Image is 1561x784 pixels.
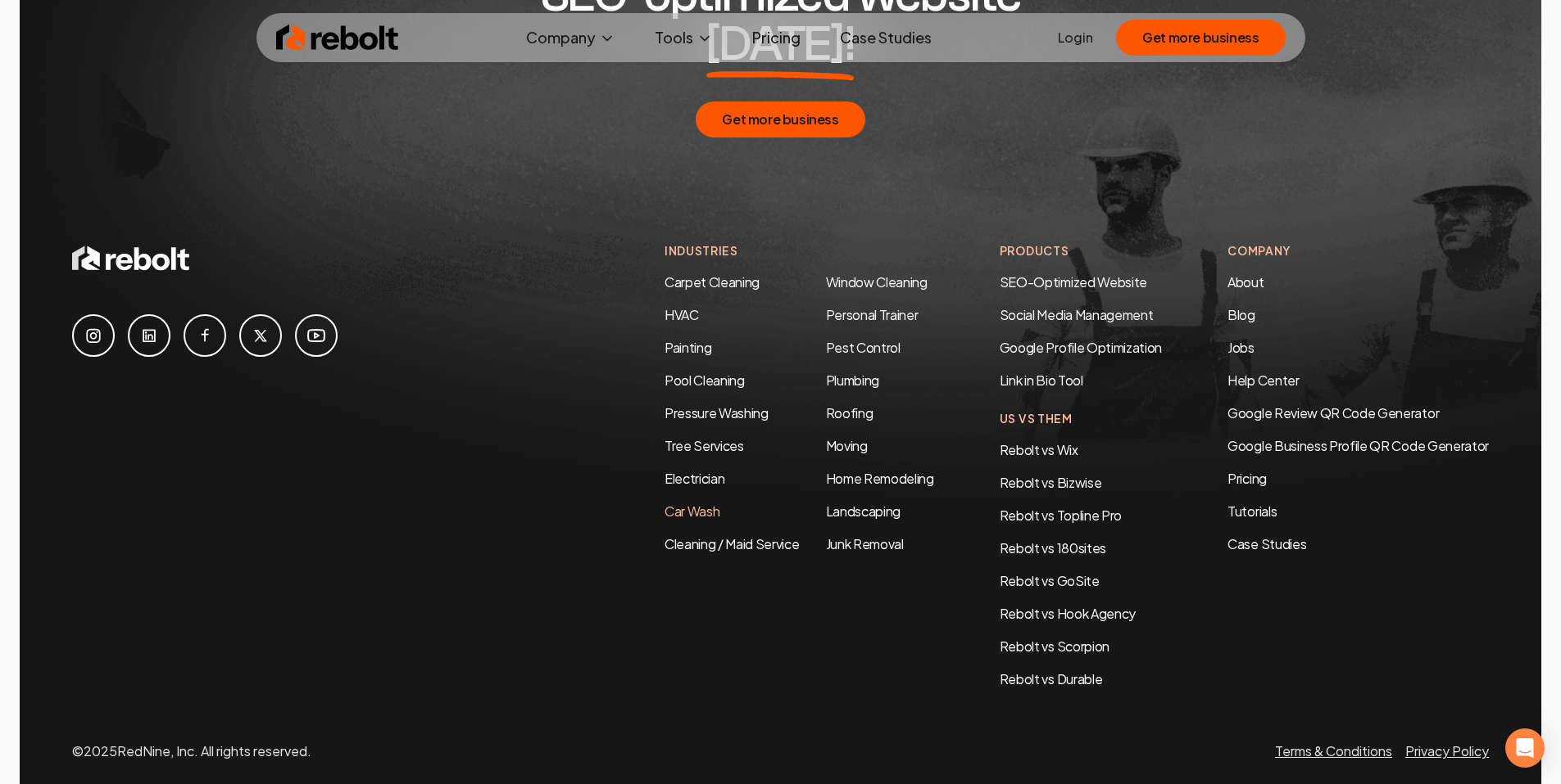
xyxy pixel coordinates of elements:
[1000,372,1083,389] a: Link in Bio Tool
[1227,339,1255,356] a: Jobs
[1227,404,1439,421] a: Google Review QR Code Generator
[665,372,745,389] a: Pool Cleaning
[1000,306,1154,323] a: Social Media Management
[739,21,814,54] a: Pricing
[826,372,879,389] a: Plumbing
[1000,242,1162,259] h4: Products
[1000,670,1103,687] a: Rebolt vs Durable
[826,535,904,552] a: Junk Removal
[1000,410,1162,427] h4: Us Vs Them
[1000,638,1109,655] a: Rebolt vs Scorpion
[1227,306,1255,323] a: Blog
[826,502,901,520] a: Landscaping
[665,306,699,323] a: HVAC
[276,21,399,54] img: Rebolt Logo
[1000,605,1136,622] a: Rebolt vs Hook Agency
[1227,502,1489,521] a: Tutorials
[665,339,711,356] a: Painting
[665,404,769,421] a: Pressure Washing
[1000,572,1100,589] a: Rebolt vs GoSite
[1227,242,1489,259] h4: Company
[665,502,719,520] a: Car Wash
[665,535,800,552] a: Cleaning / Maid Service
[826,404,874,421] a: Roofing
[827,21,945,54] a: Case Studies
[706,20,855,69] span: [DATE]!
[1227,273,1264,291] a: About
[826,306,919,323] a: Personal Trainer
[1116,20,1285,56] button: Get more business
[826,273,928,291] a: Window Cleaning
[1000,474,1102,491] a: Rebolt vs Bizwise
[665,273,760,291] a: Carpet Cleaning
[1227,469,1489,489] a: Pricing
[513,21,628,54] button: Company
[642,21,726,54] button: Tools
[1000,539,1106,556] a: Rebolt vs 180sites
[1000,339,1162,356] a: Google Profile Optimization
[1000,273,1147,291] a: SEO-Optimized Website
[1227,372,1299,389] a: Help Center
[665,470,724,487] a: Electrician
[665,242,934,259] h4: Industries
[1227,437,1489,454] a: Google Business Profile QR Code Generator
[696,101,864,137] button: Get more business
[1505,728,1545,768] div: Open Intercom Messenger
[665,437,744,454] a: Tree Services
[1275,742,1392,759] a: Terms & Conditions
[826,437,868,454] a: Moving
[1227,534,1489,554] a: Case Studies
[1000,441,1078,458] a: Rebolt vs Wix
[826,339,901,356] a: Pest Control
[1405,742,1489,759] a: Privacy Policy
[72,741,311,761] p: © 2025 RedNine, Inc. All rights reserved.
[826,470,934,487] a: Home Remodeling
[1000,507,1122,524] a: Rebolt vs Topline Pro
[1058,28,1093,47] a: Login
